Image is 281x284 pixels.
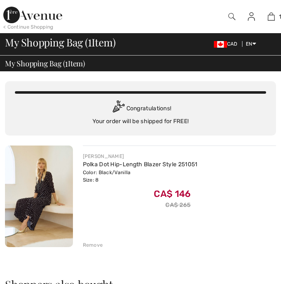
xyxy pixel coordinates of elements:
span: My Shopping Bag ( Item) [5,60,85,67]
span: My Shopping Bag ( Item) [5,37,116,48]
img: My Bag [268,12,275,22]
img: Polka Dot Hip-Length Blazer Style 251051 [5,146,73,247]
div: Color: Black/Vanilla Size: 8 [83,169,198,184]
span: CA$ 146 [154,185,191,199]
img: Congratulation2.svg [110,100,126,117]
div: < Continue Shopping [3,23,53,31]
a: 1 [262,12,281,22]
span: 1 [65,58,68,68]
span: EN [246,41,256,47]
s: CA$ 265 [165,201,191,209]
span: 1 [88,35,92,48]
img: Canadian Dollar [214,41,227,48]
div: Congratulations! Your order will be shipped for FREE! [15,100,266,126]
div: [PERSON_NAME] [83,153,198,160]
img: My Info [248,12,255,22]
div: Remove [83,241,103,249]
img: 1ère Avenue [3,7,62,23]
img: search the website [228,12,235,22]
a: Polka Dot Hip-Length Blazer Style 251051 [83,161,198,168]
a: Sign In [241,12,262,22]
span: CAD [214,41,241,47]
